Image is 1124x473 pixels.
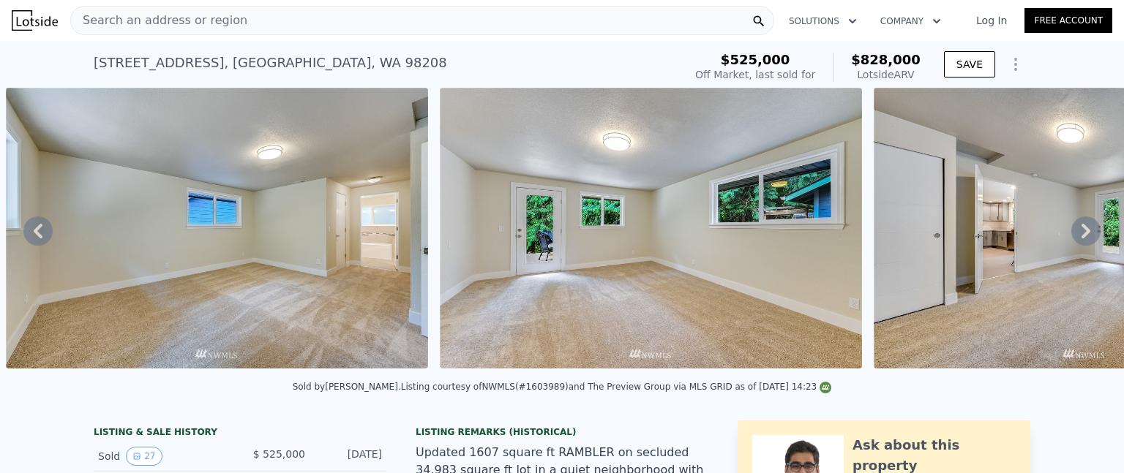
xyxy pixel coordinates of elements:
[94,53,447,73] div: [STREET_ADDRESS] , [GEOGRAPHIC_DATA] , WA 98208
[1024,8,1112,33] a: Free Account
[416,426,708,438] div: Listing Remarks (Historical)
[695,67,815,82] div: Off Market, last sold for
[1001,50,1030,79] button: Show Options
[944,51,995,77] button: SAVE
[869,8,953,34] button: Company
[98,447,228,466] div: Sold
[71,12,247,29] span: Search an address or region
[401,382,832,392] div: Listing courtesy of NWMLS (#1603989) and The Preview Group via MLS GRID as of [DATE] 14:23
[851,67,921,82] div: Lotside ARV
[721,52,790,67] span: $525,000
[293,382,401,392] div: Sold by [PERSON_NAME] .
[6,88,428,368] img: Sale: 127230336 Parcel: 103662842
[851,52,921,67] span: $828,000
[253,448,305,460] span: $ 525,000
[12,10,58,31] img: Lotside
[317,447,382,466] div: [DATE]
[94,426,386,441] div: LISTING & SALE HISTORY
[959,13,1024,28] a: Log In
[440,88,862,368] img: Sale: 127230336 Parcel: 103662842
[126,447,162,466] button: View historical data
[820,382,831,393] img: NWMLS Logo
[777,8,869,34] button: Solutions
